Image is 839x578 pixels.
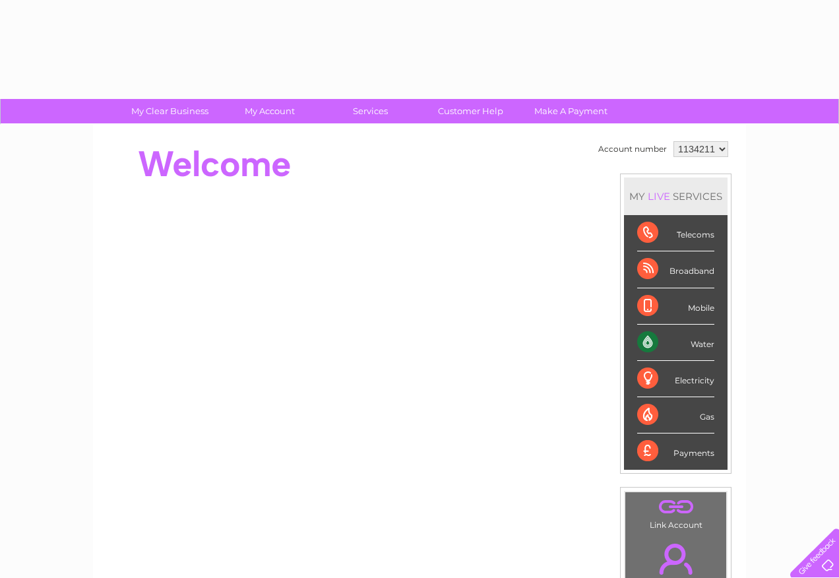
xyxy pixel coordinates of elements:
div: Mobile [637,288,714,325]
div: Payments [637,434,714,469]
div: Electricity [637,361,714,397]
a: My Account [216,99,325,123]
div: Telecoms [637,215,714,251]
a: Customer Help [416,99,525,123]
div: Water [637,325,714,361]
a: My Clear Business [115,99,224,123]
div: Gas [637,397,714,434]
a: . [629,496,723,519]
div: Broadband [637,251,714,288]
a: Services [316,99,425,123]
a: Make A Payment [516,99,625,123]
td: Link Account [625,492,727,533]
td: Account number [595,138,670,160]
div: LIVE [645,190,673,203]
div: MY SERVICES [624,177,728,215]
